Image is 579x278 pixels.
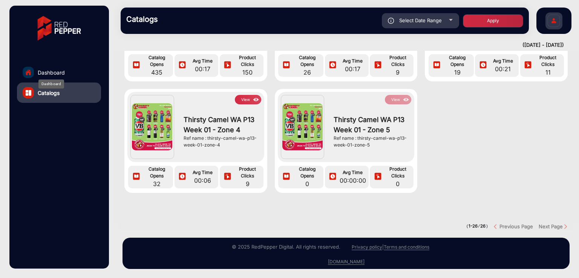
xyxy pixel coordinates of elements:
img: Thirsty Camel WA P13 Week 01 - Zone 4 [132,103,172,150]
img: icon [328,61,337,70]
span: Catalogs [38,89,60,97]
span: Catalog Opens [293,166,322,179]
a: Dashboard [17,62,101,82]
a: Catalogs [17,82,101,103]
img: icon [479,61,487,70]
span: Dashboard [38,69,65,76]
span: Product Clicks [234,166,262,179]
a: Terms and conditions [384,244,429,250]
span: 00:17 [339,64,367,73]
span: Thirsty Camel WA P13 Week 01 - Zone 4 [184,115,257,135]
img: icon [223,61,232,70]
span: 00:00:00 [339,176,367,185]
span: Select Date Range [399,17,442,23]
div: Ref name : thirsty-camel-wa-p13-week-01-zone-4 [184,135,257,148]
strong: Previous Page [499,223,533,229]
span: Thirsty Camel WA P13 Week 01 - Zone 5 [334,115,407,135]
span: Avg Time [339,58,367,64]
img: icon [388,18,394,24]
strong: Next Page [539,223,563,229]
span: 0 [384,179,412,188]
img: icon [252,96,260,104]
img: Thirsty Camel WA P13 Week 01 - Zone 5 [282,103,323,150]
span: Catalog Opens [293,54,322,68]
img: previous button [494,224,499,229]
strong: 1-26 [469,223,478,229]
span: 26 [293,68,322,77]
span: 435 [142,68,172,77]
a: | [382,244,384,250]
img: icon [282,173,291,181]
span: Product Clicks [384,54,412,68]
span: 00:21 [489,64,517,73]
img: icon [402,96,411,104]
button: Apply [463,14,523,27]
div: ([DATE] - [DATE]) [113,41,564,49]
button: Viewicon [385,95,411,104]
button: Viewicon [235,95,261,104]
img: icon [132,61,141,70]
span: 0 [293,179,322,188]
img: icon [374,173,382,181]
span: 32 [142,179,172,188]
span: Avg Time [489,58,517,64]
img: catalog [26,90,31,96]
img: icon [328,173,337,181]
img: icon [374,61,382,70]
img: icon [282,61,291,70]
span: Catalog Opens [142,54,172,68]
span: Product Clicks [234,54,262,68]
pre: ( / ) [466,223,488,230]
h3: Catalogs [126,15,232,24]
div: Ref name : thirsty-camel-wa-p13-week-01-zone-5 [334,135,407,148]
span: Avg Time [339,169,367,176]
img: icon [178,173,187,181]
img: icon [132,173,141,181]
div: Dashboard [38,79,64,89]
span: 00:17 [188,64,216,73]
small: © 2025 RedPepper Digital. All rights reserved. [232,244,340,250]
a: Privacy policy [352,244,382,250]
img: icon [223,173,232,181]
span: 00:06 [188,176,216,185]
span: 150 [234,68,262,77]
span: 11 [534,68,562,77]
img: Sign%20Up.svg [546,9,562,35]
span: Avg Time [188,169,216,176]
a: [DOMAIN_NAME] [328,259,365,265]
span: 19 [443,68,472,77]
img: icon [432,61,441,70]
span: 9 [234,179,262,188]
img: icon [178,61,187,70]
strong: 26 [480,223,486,229]
span: Product Clicks [384,166,412,179]
span: Catalog Opens [443,54,472,68]
img: home [25,69,32,76]
img: vmg-logo [32,9,86,47]
span: Catalog Opens [142,166,172,179]
img: Next button [563,224,568,229]
span: Avg Time [188,58,216,64]
span: 9 [384,68,412,77]
span: Product Clicks [534,54,562,68]
img: icon [524,61,532,70]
